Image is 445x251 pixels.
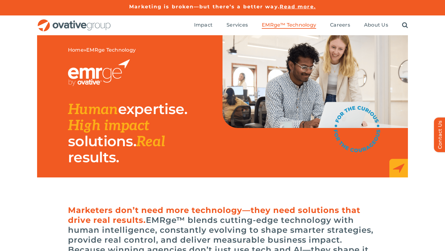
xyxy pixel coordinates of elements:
span: results. [68,148,119,166]
span: EMRge Technology [86,47,136,53]
img: EMRge_HomePage_Elements_Arrow Box [389,159,408,177]
nav: Menu [194,15,408,35]
span: High impact [68,117,149,134]
span: Marketers don’t need more technology—they need solutions that drive real results. [68,205,360,225]
a: OG_Full_horizontal_RGB [37,19,111,24]
span: » [68,47,136,53]
span: expertise. [118,100,188,118]
a: Search [402,22,408,29]
span: Services [227,22,248,28]
a: Home [68,47,84,53]
a: Marketing is broken—but there’s a better way. [129,4,280,10]
img: EMRge Landing Page Header Image [222,35,408,128]
span: Real [136,133,165,151]
img: EMRGE_RGB_wht [68,59,130,86]
a: Careers [330,22,350,29]
span: Impact [194,22,213,28]
span: Careers [330,22,350,28]
a: Read more. [280,4,316,10]
span: Human [68,101,118,118]
a: Services [227,22,248,29]
a: EMRge™ Technology [262,22,316,29]
span: solutions. [68,132,136,150]
a: About Us [364,22,388,29]
span: EMRge™ Technology [262,22,316,28]
a: Impact [194,22,213,29]
span: About Us [364,22,388,28]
